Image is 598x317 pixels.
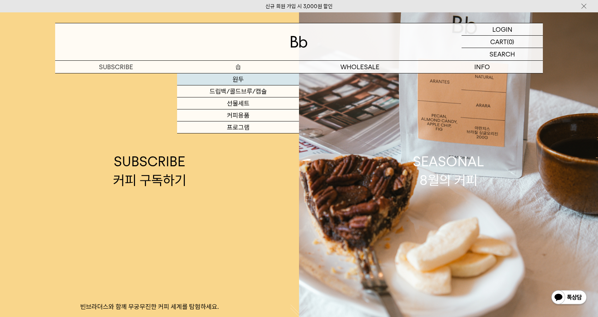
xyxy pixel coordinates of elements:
[177,85,299,97] a: 드립백/콜드브루/캡슐
[291,36,307,48] img: 로고
[489,48,515,60] p: SEARCH
[55,61,177,73] a: SUBSCRIBE
[551,289,587,306] img: 카카오톡 채널 1:1 채팅 버튼
[177,109,299,121] a: 커피용품
[113,152,186,190] div: SUBSCRIBE 커피 구독하기
[492,23,512,35] p: LOGIN
[421,61,543,73] p: INFO
[177,73,299,85] a: 원두
[177,121,299,133] a: 프로그램
[462,36,543,48] a: CART (0)
[177,97,299,109] a: 선물세트
[507,36,514,48] p: (0)
[177,61,299,73] a: 숍
[413,152,484,190] div: SEASONAL 8월의 커피
[462,23,543,36] a: LOGIN
[265,3,333,10] a: 신규 회원 가입 시 3,000원 할인
[490,36,507,48] p: CART
[299,61,421,73] p: WHOLESALE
